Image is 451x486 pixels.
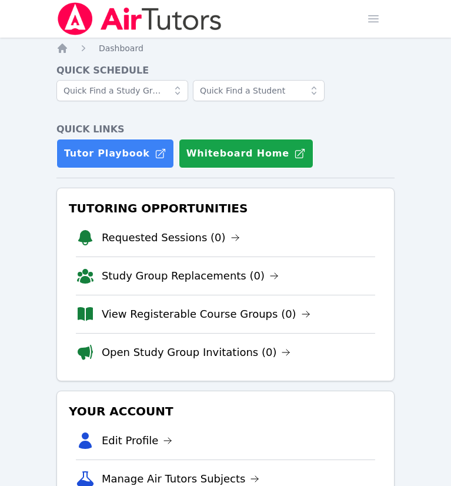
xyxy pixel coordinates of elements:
[102,344,291,361] a: Open Study Group Invitations (0)
[102,229,240,246] a: Requested Sessions (0)
[66,198,385,219] h3: Tutoring Opportunities
[56,122,395,137] h4: Quick Links
[56,2,223,35] img: Air Tutors
[102,432,173,449] a: Edit Profile
[179,139,313,168] button: Whiteboard Home
[56,64,395,78] h4: Quick Schedule
[99,44,143,53] span: Dashboard
[66,401,385,422] h3: Your Account
[102,306,310,322] a: View Registerable Course Groups (0)
[56,139,174,168] a: Tutor Playbook
[102,268,279,284] a: Study Group Replacements (0)
[193,80,325,101] input: Quick Find a Student
[99,42,143,54] a: Dashboard
[56,42,395,54] nav: Breadcrumb
[56,80,188,101] input: Quick Find a Study Group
